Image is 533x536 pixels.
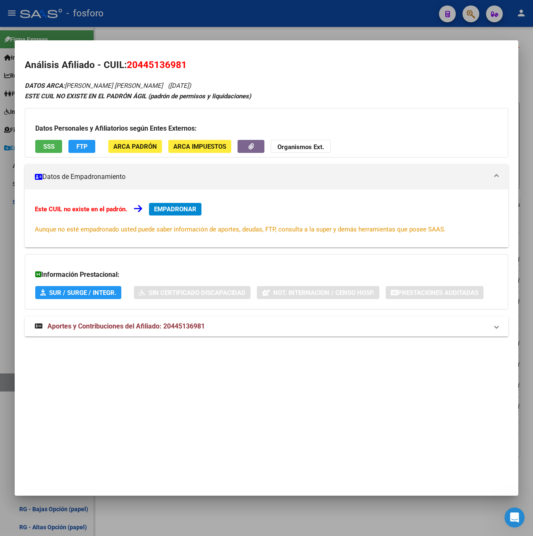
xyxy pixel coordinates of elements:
mat-panel-title: Datos de Empadronamiento [35,172,488,182]
span: Prestaciones Auditadas [398,289,478,297]
span: ([DATE]) [168,82,191,89]
mat-expansion-panel-header: Datos de Empadronamiento [25,164,508,189]
span: Not. Internacion / Censo Hosp. [273,289,374,297]
h2: Análisis Afiliado - CUIL: [25,58,508,72]
button: ARCA Impuestos [168,140,231,153]
span: ARCA Padrón [113,143,157,150]
strong: ESTE CUIL NO EXISTE EN EL PADRÓN ÁGIL (padrón de permisos y liquidaciones) [25,92,251,100]
h3: Datos Personales y Afiliatorios según Entes Externos: [35,123,498,134]
button: Not. Internacion / Censo Hosp. [257,286,379,299]
button: FTP [68,140,95,153]
mat-expansion-panel-header: Aportes y Contribuciones del Afiliado: 20445136981 [25,316,508,336]
span: Aunque no esté empadronado usted puede saber información de aportes, deudas, FTP, consulta a la s... [35,226,446,233]
strong: Este CUIL no existe en el padrón. [35,205,127,213]
button: Sin Certificado Discapacidad [134,286,251,299]
span: ARCA Impuestos [173,143,226,150]
button: Organismos Ext. [271,140,331,153]
button: ARCA Padrón [108,140,162,153]
span: Aportes y Contribuciones del Afiliado: 20445136981 [47,322,205,330]
h3: Información Prestacional: [35,270,498,280]
button: Prestaciones Auditadas [386,286,483,299]
button: EMPADRONAR [149,203,201,215]
span: 20445136981 [127,59,187,70]
span: EMPADRONAR [154,205,196,213]
span: SSS [43,143,55,150]
span: Sin Certificado Discapacidad [149,289,246,297]
strong: Organismos Ext. [277,143,324,151]
button: SSS [35,140,62,153]
span: FTP [76,143,88,150]
strong: DATOS ARCA: [25,82,65,89]
button: SUR / SURGE / INTEGR. [35,286,121,299]
span: SUR / SURGE / INTEGR. [49,289,116,297]
span: [PERSON_NAME] [PERSON_NAME] [25,82,163,89]
div: Datos de Empadronamiento [25,189,508,247]
iframe: Intercom live chat [504,507,525,528]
